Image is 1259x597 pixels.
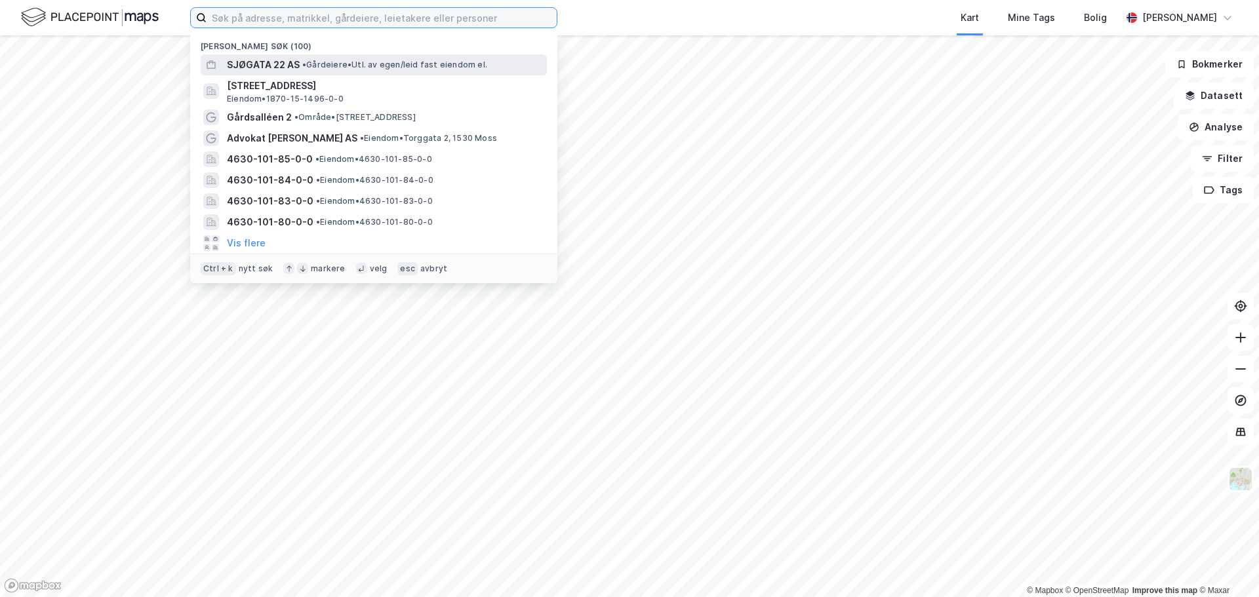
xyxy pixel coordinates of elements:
span: Advokat [PERSON_NAME] AS [227,130,357,146]
button: Vis flere [227,235,266,251]
div: Kart [961,10,979,26]
span: Område • [STREET_ADDRESS] [294,112,416,123]
span: Gårdeiere • Utl. av egen/leid fast eiendom el. [302,60,487,70]
span: Eiendom • 4630-101-84-0-0 [316,175,433,185]
div: markere [311,263,345,274]
div: [PERSON_NAME] [1142,10,1217,26]
div: Ctrl + k [201,262,236,275]
iframe: Chat Widget [1193,534,1259,597]
div: Bolig [1084,10,1107,26]
span: • [294,112,298,122]
span: Eiendom • 1870-15-1496-0-0 [227,94,344,104]
span: Eiendom • 4630-101-83-0-0 [316,196,433,206]
span: Eiendom • 4630-101-85-0-0 [315,154,432,164]
a: Mapbox homepage [4,578,62,593]
a: Improve this map [1132,586,1197,595]
span: • [302,60,306,69]
div: Mine Tags [1008,10,1055,26]
span: • [316,217,320,227]
span: Gårdsalléen 2 [227,109,292,125]
span: 4630-101-85-0-0 [227,151,313,167]
input: Søk på adresse, matrikkel, gårdeiere, leietakere eller personer [207,8,557,28]
span: • [316,175,320,185]
button: Datasett [1174,83,1254,109]
button: Tags [1193,177,1254,203]
button: Bokmerker [1165,51,1254,77]
div: velg [370,263,388,274]
a: Mapbox [1027,586,1063,595]
span: • [315,154,319,164]
div: nytt søk [239,263,273,274]
span: • [360,133,364,143]
button: Analyse [1178,114,1254,140]
span: Eiendom • Torggata 2, 1530 Moss [360,133,497,144]
span: 4630-101-84-0-0 [227,172,313,188]
span: SJØGATA 22 AS [227,57,300,73]
div: esc [397,262,418,275]
a: OpenStreetMap [1066,586,1129,595]
img: logo.f888ab2527a4732fd821a326f86c7f29.svg [21,6,159,29]
button: Filter [1191,145,1254,172]
span: [STREET_ADDRESS] [227,78,542,94]
div: [PERSON_NAME] søk (100) [190,31,557,54]
img: Z [1228,467,1253,491]
span: 4630-101-83-0-0 [227,193,313,209]
span: • [316,196,320,206]
span: Eiendom • 4630-101-80-0-0 [316,217,433,227]
span: 4630-101-80-0-0 [227,214,313,230]
div: avbryt [420,263,447,274]
div: Kontrollprogram for chat [1193,534,1259,597]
